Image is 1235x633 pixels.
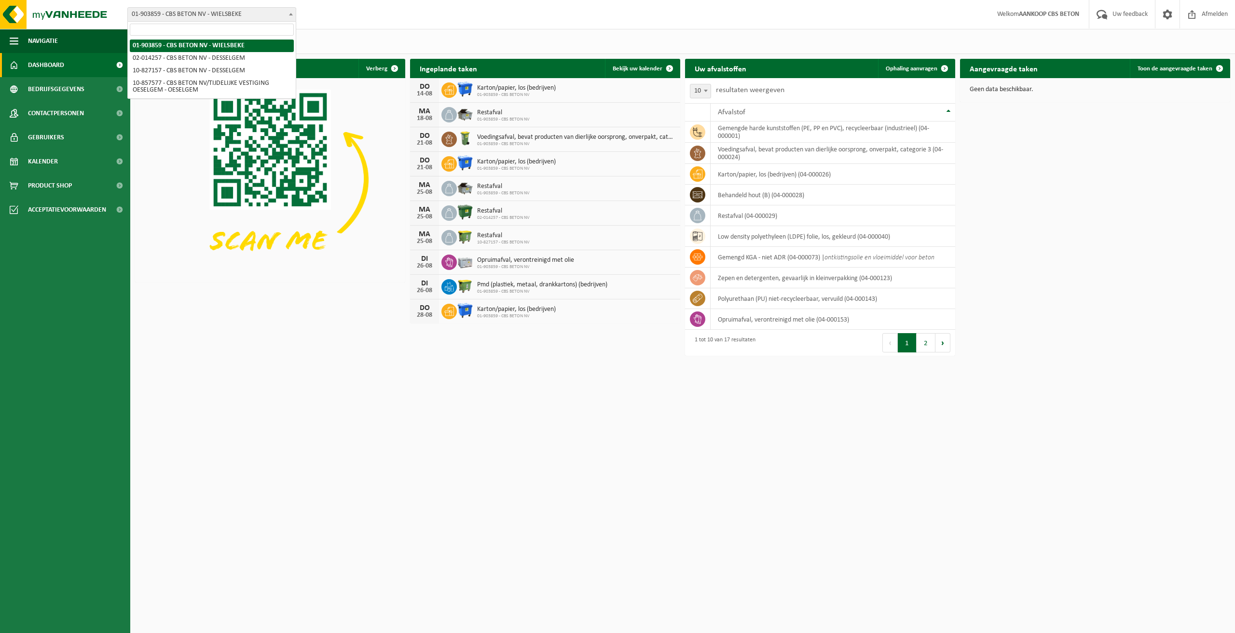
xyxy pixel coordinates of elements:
span: Verberg [366,66,387,72]
button: Next [935,333,950,352]
td: restafval (04-000029) [711,205,955,226]
span: Afvalstof [718,108,745,116]
span: Bedrijfsgegevens [28,77,84,101]
span: 01-903859 - CBS BETON NV [477,313,556,319]
span: Restafval [477,109,530,117]
span: 01-903859 - CBS BETON NV [477,166,556,172]
span: Opruimafval, verontreinigd met olie [477,256,574,264]
li: 01-903859 - CBS BETON NV - WIELSBEKE [130,40,294,52]
span: 01-903859 - CBS BETON NV [477,92,556,98]
span: Voedingsafval, bevat producten van dierlijke oorsprong, onverpakt, categorie 3 [477,134,675,141]
div: MA [415,181,434,189]
p: Geen data beschikbaar. [970,86,1221,93]
div: DI [415,255,434,263]
td: polyurethaan (PU) niet-recycleerbaar, vervuild (04-000143) [711,288,955,309]
img: WB-1100-HPE-GN-50 [457,229,473,245]
td: gemengd KGA - niet ADR (04-000073) | [711,247,955,268]
span: Toon de aangevraagde taken [1138,66,1212,72]
span: Kalender [28,149,58,174]
li: 02-014257 - CBS BETON NV - DESSELGEM [130,52,294,65]
span: 01-903859 - CBS BETON NV - WIELSBEKE [128,8,296,21]
button: Verberg [358,59,404,78]
span: Restafval [477,232,530,240]
span: Acceptatievoorwaarden [28,198,106,222]
div: MA [415,230,434,238]
button: 2 [917,333,935,352]
td: behandeld hout (B) (04-000028) [711,185,955,205]
span: Karton/papier, los (bedrijven) [477,158,556,166]
span: Contactpersonen [28,101,84,125]
h2: Aangevraagde taken [960,59,1047,78]
div: 21-08 [415,164,434,171]
img: Download de VHEPlus App [135,78,405,281]
span: 02-014257 - CBS BETON NV [477,215,530,221]
div: 21-08 [415,140,434,147]
td: karton/papier, los (bedrijven) (04-000026) [711,164,955,185]
img: WB-5000-GAL-GY-01 [457,179,473,196]
img: WB-5000-GAL-GY-01 [457,106,473,122]
td: zepen en detergenten, gevaarlijk in kleinverpakking (04-000123) [711,268,955,288]
span: Ophaling aanvragen [886,66,937,72]
span: Pmd (plastiek, metaal, drankkartons) (bedrijven) [477,281,607,289]
div: 14-08 [415,91,434,97]
div: 25-08 [415,214,434,220]
a: Toon de aangevraagde taken [1130,59,1229,78]
li: 10-857577 - CBS BETON NV/TIJDELIJKE VESTIGING OESELGEM - OESELGEM [130,77,294,96]
span: 01-903859 - CBS BETON NV [477,141,675,147]
span: 01-903859 - CBS BETON NV [477,190,530,196]
h2: Uw afvalstoffen [685,59,756,78]
div: DO [415,157,434,164]
span: Karton/papier, los (bedrijven) [477,306,556,313]
span: Gebruikers [28,125,64,149]
img: WB-1100-HPE-GN-50 [457,278,473,294]
button: 1 [898,333,917,352]
div: 1 tot 10 van 17 resultaten [690,332,755,353]
img: WB-0140-HPE-GN-50 [457,130,473,147]
div: 25-08 [415,189,434,196]
div: DO [415,83,434,91]
span: 10-827157 - CBS BETON NV [477,240,530,245]
span: Bekijk uw kalender [613,66,662,72]
img: WB-1100-HPE-BE-01 [457,81,473,97]
div: 18-08 [415,115,434,122]
span: Navigatie [28,29,58,53]
i: ontkistingsolie en vloeimiddel voor beton [824,254,934,261]
a: Ophaling aanvragen [878,59,954,78]
span: 10 [690,84,711,98]
img: WB-1100-HPE-BE-01 [457,155,473,171]
span: 01-903859 - CBS BETON NV [477,117,530,122]
div: 28-08 [415,312,434,319]
td: low density polyethyleen (LDPE) folie, los, gekleurd (04-000040) [711,226,955,247]
td: voedingsafval, bevat producten van dierlijke oorsprong, onverpakt, categorie 3 (04-000024) [711,143,955,164]
span: Restafval [477,207,530,215]
div: DI [415,280,434,287]
td: opruimafval, verontreinigd met olie (04-000153) [711,309,955,330]
img: PB-LB-0680-HPE-GY-11 [457,253,473,269]
div: DO [415,132,434,140]
td: gemengde harde kunststoffen (PE, PP en PVC), recycleerbaar (industrieel) (04-000001) [711,121,955,143]
div: MA [415,206,434,214]
div: DO [415,304,434,312]
span: Product Shop [28,174,72,198]
span: Dashboard [28,53,64,77]
span: 01-903859 - CBS BETON NV [477,264,574,270]
span: Karton/papier, los (bedrijven) [477,84,556,92]
button: Previous [882,333,898,352]
div: 26-08 [415,287,434,294]
div: MA [415,108,434,115]
img: WB-1100-HPE-BE-01 [457,302,473,319]
span: Restafval [477,183,530,190]
strong: AANKOOP CBS BETON [1019,11,1079,18]
div: 25-08 [415,238,434,245]
span: 01-903859 - CBS BETON NV [477,289,607,295]
a: Bekijk uw kalender [605,59,679,78]
img: WB-1100-HPE-GN-01 [457,204,473,220]
label: resultaten weergeven [716,86,784,94]
span: 01-903859 - CBS BETON NV - WIELSBEKE [127,7,296,22]
li: 10-827157 - CBS BETON NV - DESSELGEM [130,65,294,77]
div: 26-08 [415,263,434,269]
h2: Ingeplande taken [410,59,487,78]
